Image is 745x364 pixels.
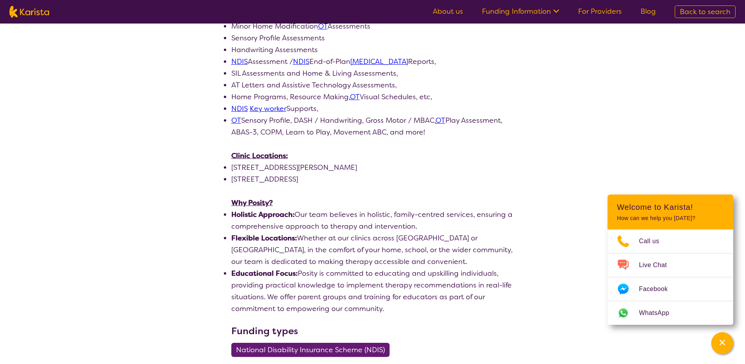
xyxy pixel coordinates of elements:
li: [STREET_ADDRESS] [231,173,514,185]
li: [STREET_ADDRESS][PERSON_NAME] [231,162,514,173]
a: NDIS [231,104,248,113]
span: Call us [639,235,669,247]
a: For Providers [578,7,622,16]
li: AT Letters and Assistive Technology Assessments, [231,79,514,91]
a: NDIS [293,57,309,66]
span: National Disability Insurance Scheme (NDIS) [236,343,385,357]
a: Web link opens in a new tab. [608,301,733,325]
h3: Funding types [231,324,514,338]
li: Sensory Profile, DASH / Handwriting, Gross Motor / MBAC, Play Assessment, ABAS-3, COPM, Learn to ... [231,115,514,138]
button: Channel Menu [711,332,733,354]
ul: Choose channel [608,229,733,325]
li: Home Programs, Resource Making, Visual Schedules, etc, [231,91,514,103]
div: Channel Menu [608,195,733,325]
a: About us [433,7,463,16]
a: NDIS [231,57,248,66]
a: OT [350,92,360,102]
li: SIL Assessments and Home & Living Assessments, [231,67,514,79]
li: Posity is committed to educating and upskilling individuals, providing practical knowledge to imp... [231,268,514,315]
strong: Educational Focus: [231,269,298,278]
li: Sensory Profile Assessments [231,32,514,44]
li: Whether at our clinics across [GEOGRAPHIC_DATA] or [GEOGRAPHIC_DATA], in the comfort of your home... [231,232,514,268]
a: Funding Information [482,7,559,16]
span: Facebook [639,283,677,295]
p: How can we help you [DATE]? [617,215,724,222]
a: Back to search [675,5,736,18]
u: Why Posity? [231,198,273,207]
h2: Welcome to Karista! [617,202,724,212]
a: OT [231,116,241,125]
a: OT [436,116,445,125]
li: Handwriting Assessments [231,44,514,56]
strong: Flexible Locations: [231,233,297,243]
li: Supports, [231,103,514,115]
span: Back to search [680,7,730,16]
strong: Holistic Approach: [231,210,295,219]
span: Live Chat [639,259,676,271]
img: Karista logo [9,6,49,18]
a: Key worker [250,104,286,113]
a: [MEDICAL_DATA] [350,57,408,66]
a: Blog [641,7,656,16]
a: National Disability Insurance Scheme (NDIS) [231,345,394,355]
a: OT [318,22,328,31]
span: WhatsApp [639,307,679,319]
li: Our team believes in holistic, family-centred services, ensuring a comprehensive approach to ther... [231,209,514,232]
li: Minor Home Modification Assessments [231,20,514,32]
u: Clinic Locations: [231,151,288,160]
li: Assessment / End-of-Plan Reports, [231,56,514,67]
